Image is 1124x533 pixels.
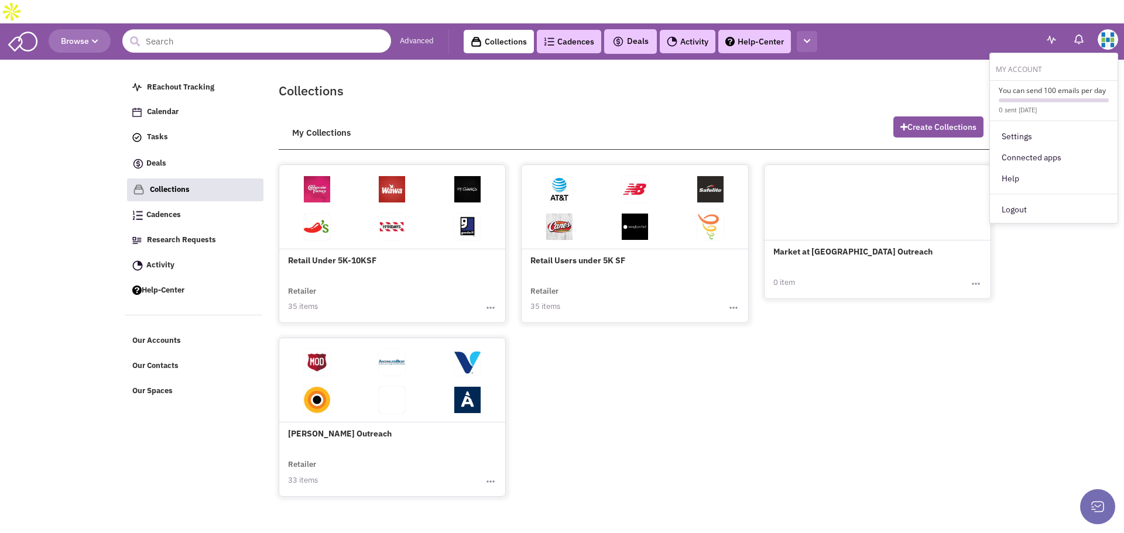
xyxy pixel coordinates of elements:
[126,152,263,177] a: Deals
[990,126,1118,147] a: Settings
[893,116,983,137] button: Create Collections
[990,62,1118,74] h6: My Account
[288,475,318,485] span: 33 items
[530,286,739,297] div: Retailer
[49,29,111,53] button: Browse
[544,37,554,46] img: Cadences_logo.png
[132,157,144,171] img: icon-deals.svg
[126,355,263,377] a: Our Contacts
[400,36,434,47] a: Advanced
[288,286,496,297] div: Retailer
[1098,29,1118,50] img: Gabrielle Titow
[147,235,216,245] span: Research Requests
[999,106,1037,114] small: 0 sent [DATE]
[132,237,142,244] img: Research.png
[471,36,482,47] img: icon-collection-lavender-black.svg
[132,211,143,220] img: Cadences_logo.png
[132,108,142,117] img: Calendar.png
[122,29,391,53] input: Search
[146,260,174,270] span: Activity
[622,176,648,202] img: www.newbalance.com
[133,184,145,195] img: icon-collection-lavender.png
[126,126,263,149] a: Tasks
[132,336,181,346] span: Our Accounts
[279,82,991,99] h2: Collections
[132,386,173,396] span: Our Spaces
[454,349,481,376] img: www.vitaminshoppe.com
[622,214,648,240] img: www.sunglasshut.com
[990,147,1118,168] a: Connected apps
[725,37,735,46] img: help.png
[464,30,534,53] a: Collections
[609,34,652,49] button: Deals
[999,85,1109,95] h6: You can send 100 emails per day
[126,204,263,226] a: Cadences
[127,178,263,201] a: Collections
[146,210,181,220] span: Cadences
[612,36,649,46] span: Deals
[990,199,1118,220] a: Logout
[126,330,263,352] a: Our Accounts
[667,36,677,47] img: Activity.png
[126,101,263,123] a: Calendar
[379,349,405,376] img: www.americasbest.com
[132,361,179,371] span: Our Contacts
[286,121,357,144] span: My Collections
[147,132,168,142] span: Tasks
[132,286,142,295] img: help.png
[150,184,190,194] span: Collections
[454,387,481,413] img: www.aspendental.com
[660,30,715,53] a: Activity
[990,168,1118,189] a: Help
[147,107,179,117] span: Calendar
[454,214,481,240] img: www.goodwill.org
[454,176,481,202] img: www.pfchangs.com
[537,30,601,53] a: Cadences
[126,77,263,99] a: REachout Tracking
[126,280,263,302] a: Help-Center
[612,35,624,49] img: icon-deals.svg
[126,380,263,403] a: Our Spaces
[61,36,98,46] span: Browse
[126,255,263,277] a: Activity
[697,214,724,240] img: www.jamba.com
[132,133,142,142] img: icon-tasks.png
[773,277,795,287] span: 0 item
[132,260,143,271] img: Activity.png
[530,301,560,311] span: 35 items
[147,82,214,92] span: REachout Tracking
[718,30,791,53] a: Help-Center
[288,459,496,470] div: Retailer
[126,229,263,252] a: Research Requests
[304,220,330,233] img: www.chilis.com
[288,301,318,311] span: 35 items
[8,29,37,51] img: SmartAdmin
